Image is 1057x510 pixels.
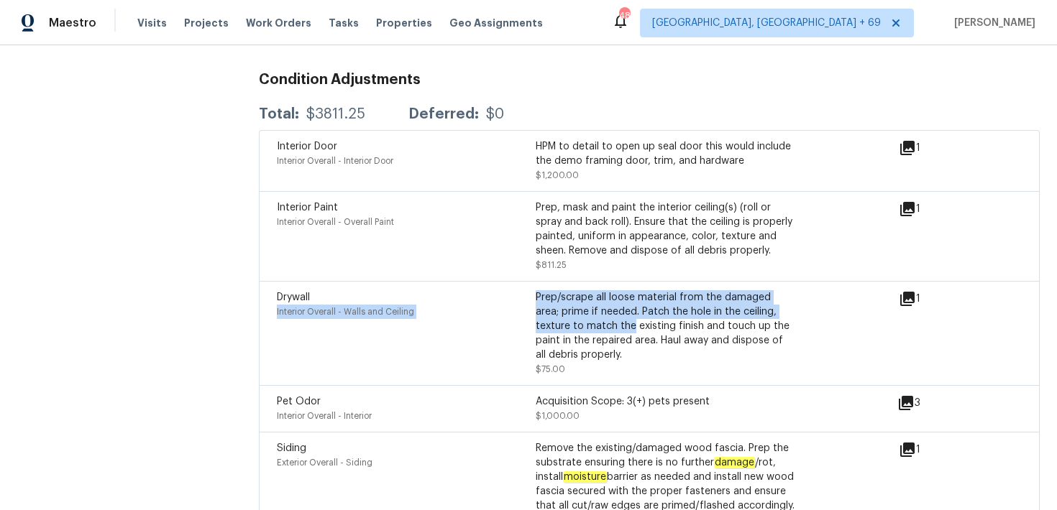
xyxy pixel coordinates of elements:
span: Interior Overall - Overall Paint [277,218,394,226]
div: $3811.25 [306,107,365,121]
div: 1 [899,139,966,157]
em: damage [714,457,755,468]
span: Geo Assignments [449,16,543,30]
span: Exterior Overall - Siding [277,458,372,467]
span: Maestro [49,16,96,30]
span: Tasks [329,18,359,28]
div: HPM to detail to open up seal door this would include the demo framing door, trim, and hardware [536,139,795,168]
span: Pet Odor [277,397,321,407]
span: Interior Overall - Interior [277,412,372,420]
div: Prep, mask and paint the interior ceiling(s) (roll or spray and back roll). Ensure that the ceili... [536,200,795,258]
span: [PERSON_NAME] [948,16,1035,30]
span: $1,200.00 [536,171,579,180]
span: Visits [137,16,167,30]
div: Total: [259,107,299,121]
span: Drywall [277,292,310,302]
div: 3 [897,394,966,412]
h3: Condition Adjustments [259,73,1040,87]
span: Interior Paint [277,203,338,213]
div: Acquisition Scope: 3(+) pets present [536,394,795,409]
span: Interior Overall - Interior Door [277,157,393,165]
div: 481 [619,9,629,23]
em: moisture [563,471,607,483]
div: 1 [899,290,966,307]
span: Siding [277,443,306,453]
span: [GEOGRAPHIC_DATA], [GEOGRAPHIC_DATA] + 69 [652,16,881,30]
span: $1,000.00 [536,412,580,420]
span: Interior Door [277,142,337,152]
span: $75.00 [536,365,565,374]
span: Projects [184,16,229,30]
span: $811.25 [536,261,567,269]
div: $0 [486,107,504,121]
span: Work Orders [246,16,311,30]
div: 1 [899,441,966,458]
div: 1 [899,200,966,218]
span: Properties [376,16,432,30]
span: Interior Overall - Walls and Ceiling [277,307,414,316]
div: Prep/scrape all loose material from the damaged area; prime if needed. Patch the hole in the ceil... [536,290,795,362]
div: Deferred: [408,107,479,121]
